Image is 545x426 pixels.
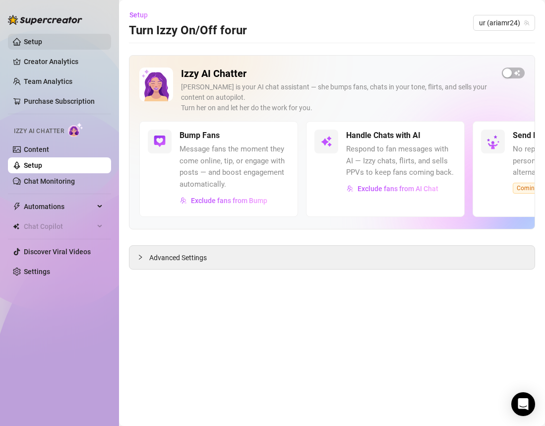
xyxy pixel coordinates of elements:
[524,20,530,26] span: team
[24,218,94,234] span: Chat Copilot
[24,145,49,153] a: Content
[8,15,82,25] img: logo-BBDzfeDw.svg
[13,203,21,211] span: thunderbolt
[180,197,187,204] img: svg%3e
[24,161,42,169] a: Setup
[154,136,166,147] img: svg%3e
[180,143,290,190] span: Message fans the moment they come online, tip, or engage with posts — and boost engagement automa...
[320,136,332,147] img: svg%3e
[137,254,143,260] span: collapsed
[24,54,103,70] a: Creator Analytics
[13,223,19,230] img: Chat Copilot
[129,11,148,19] span: Setup
[129,23,247,39] h3: Turn Izzy On/Off for ur
[181,68,494,80] h2: Izzy AI Chatter
[486,135,502,151] img: silent-fans-ppv-o-N6Mmdf.svg
[139,68,173,101] img: Izzy AI Chatter
[14,127,64,136] span: Izzy AI Chatter
[511,392,535,416] div: Open Intercom Messenger
[24,97,95,105] a: Purchase Subscription
[191,197,267,205] span: Exclude fans from Bump
[24,268,50,276] a: Settings
[129,7,156,23] button: Setup
[24,177,75,185] a: Chat Monitoring
[180,193,268,209] button: Exclude fans from Bump
[180,130,220,142] h5: Bump Fans
[24,77,72,85] a: Team Analytics
[347,185,354,192] img: svg%3e
[346,181,439,197] button: Exclude fans from AI Chat
[24,199,94,214] span: Automations
[358,185,438,193] span: Exclude fans from AI Chat
[24,248,91,256] a: Discover Viral Videos
[346,130,421,142] h5: Handle Chats with AI
[346,143,456,179] span: Respond to fan messages with AI — Izzy chats, flirts, and sells PPVs to keep fans coming back.
[68,123,83,137] img: AI Chatter
[137,252,149,263] div: collapsed
[149,252,207,263] span: Advanced Settings
[479,15,529,30] span: ur (ariamr24)
[181,82,494,113] div: [PERSON_NAME] is your AI chat assistant — she bumps fans, chats in your tone, flirts, and sells y...
[24,38,42,46] a: Setup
